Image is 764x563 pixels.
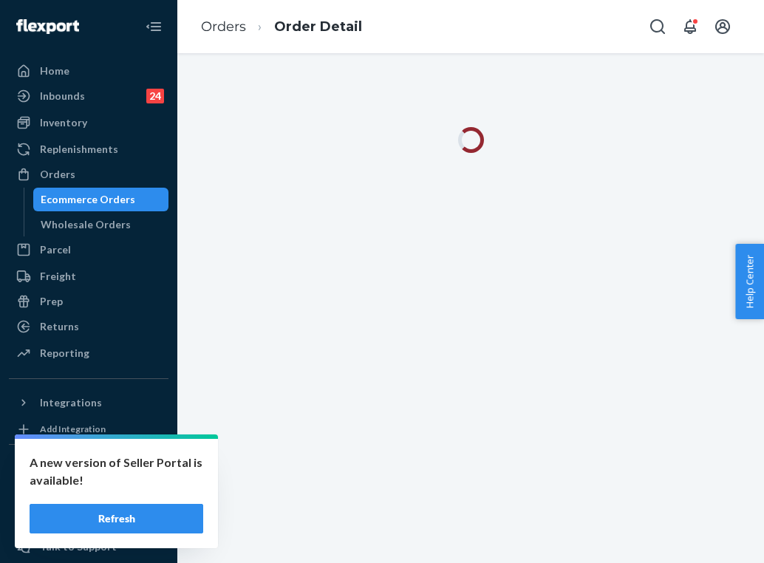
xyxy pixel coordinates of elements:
[40,269,76,284] div: Freight
[9,290,168,313] a: Prep
[9,420,168,438] a: Add Integration
[40,142,118,157] div: Replenishments
[40,346,89,361] div: Reporting
[40,319,79,334] div: Returns
[9,59,168,83] a: Home
[9,163,168,186] a: Orders
[189,5,374,49] ol: breadcrumbs
[643,12,672,41] button: Open Search Box
[41,217,131,232] div: Wholesale Orders
[40,294,63,309] div: Prep
[675,12,705,41] button: Open notifications
[40,395,102,410] div: Integrations
[9,111,168,134] a: Inventory
[9,486,168,504] a: Add Fast Tag
[9,137,168,161] a: Replenishments
[146,89,164,103] div: 24
[9,238,168,262] a: Parcel
[30,454,203,489] p: A new version of Seller Portal is available!
[40,89,85,103] div: Inbounds
[9,341,168,365] a: Reporting
[40,64,69,78] div: Home
[9,535,168,559] button: Talk to Support
[274,18,362,35] a: Order Detail
[139,12,168,41] button: Close Navigation
[9,315,168,338] a: Returns
[16,19,79,34] img: Flexport logo
[30,504,203,533] button: Refresh
[708,12,737,41] button: Open account menu
[9,510,168,533] a: Settings
[40,167,75,182] div: Orders
[33,213,169,236] a: Wholesale Orders
[40,242,71,257] div: Parcel
[735,244,764,319] button: Help Center
[40,423,106,435] div: Add Integration
[33,188,169,211] a: Ecommerce Orders
[9,457,168,480] button: Fast Tags
[41,192,135,207] div: Ecommerce Orders
[9,265,168,288] a: Freight
[40,115,87,130] div: Inventory
[201,18,246,35] a: Orders
[9,84,168,108] a: Inbounds24
[9,391,168,414] button: Integrations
